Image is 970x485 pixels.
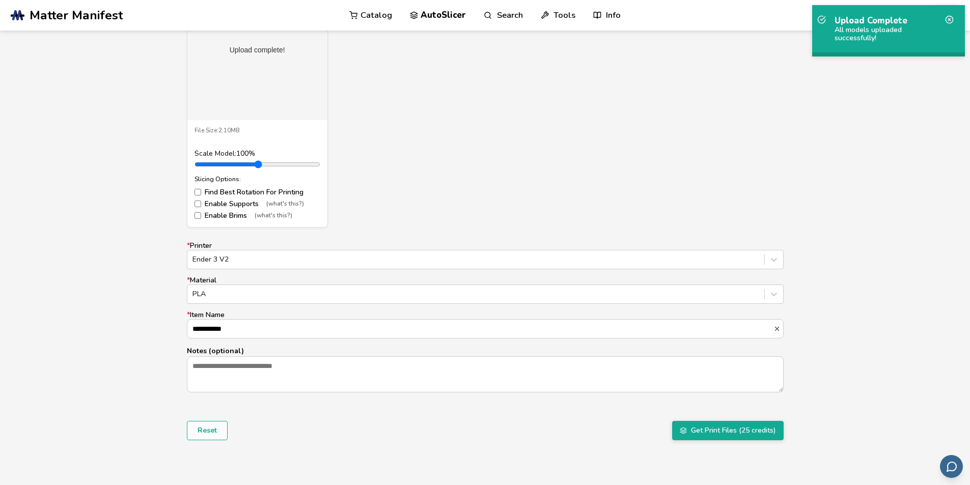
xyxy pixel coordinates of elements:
button: *Item Name [773,325,783,332]
input: *Item Name [187,320,773,338]
div: All models uploaded successfully! [835,26,943,42]
div: Upload complete! [230,46,285,54]
label: Material [187,276,784,304]
p: Notes (optional) [187,346,784,356]
label: Printer [187,242,784,269]
div: Slicing Options: [195,176,320,183]
button: Get Print Files (25 credits) [672,421,784,440]
button: Reset [187,421,228,440]
button: Send feedback via email [940,455,963,478]
span: (what's this?) [255,212,292,219]
div: File Size: 2.10MB [195,127,320,134]
p: Upload Complete [835,15,943,26]
input: Enable Brims(what's this?) [195,212,201,219]
label: Enable Supports [195,200,320,208]
span: (what's this?) [266,201,304,208]
label: Find Best Rotation For Printing [195,188,320,196]
label: Enable Brims [195,212,320,220]
span: Matter Manifest [30,8,123,22]
label: Item Name [187,311,784,338]
textarea: Notes (optional) [187,357,783,391]
input: Enable Supports(what's this?) [195,201,201,207]
div: Scale Model: 100 % [195,150,320,158]
input: Find Best Rotation For Printing [195,189,201,195]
